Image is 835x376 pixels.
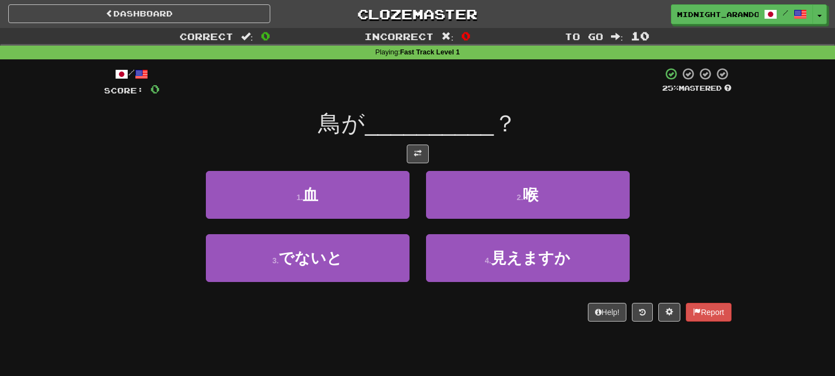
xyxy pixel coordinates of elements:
[517,193,523,202] small: 2 .
[8,4,270,23] a: Dashboard
[611,32,623,41] span: :
[206,171,410,219] button: 1.血
[662,84,732,93] div: Mastered
[297,193,303,202] small: 1 .
[279,250,342,267] span: でないと
[426,234,630,282] button: 4.見えますか
[677,9,758,19] span: Midnight_arandombanana
[365,110,494,136] span: __________
[523,186,538,203] span: 喉
[206,234,410,282] button: 3.でないと
[303,186,318,203] span: 血
[662,84,679,92] span: 25 %
[104,86,144,95] span: Score:
[179,31,233,42] span: Correct
[407,145,429,163] button: Toggle translation (alt+t)
[318,110,365,136] span: 鳥が
[400,48,460,56] strong: Fast Track Level 1
[485,256,492,265] small: 4 .
[364,31,434,42] span: Incorrect
[671,4,813,24] a: Midnight_arandombanana /
[461,29,471,42] span: 0
[494,110,517,136] span: ？
[261,29,270,42] span: 0
[632,303,653,322] button: Round history (alt+y)
[241,32,253,41] span: :
[272,256,279,265] small: 3 .
[565,31,603,42] span: To go
[104,67,160,81] div: /
[631,29,650,42] span: 10
[686,303,731,322] button: Report
[287,4,549,24] a: Clozemaster
[441,32,454,41] span: :
[426,171,630,219] button: 2.喉
[491,250,570,267] span: 見えますか
[588,303,627,322] button: Help!
[150,82,160,96] span: 0
[783,9,788,16] span: /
